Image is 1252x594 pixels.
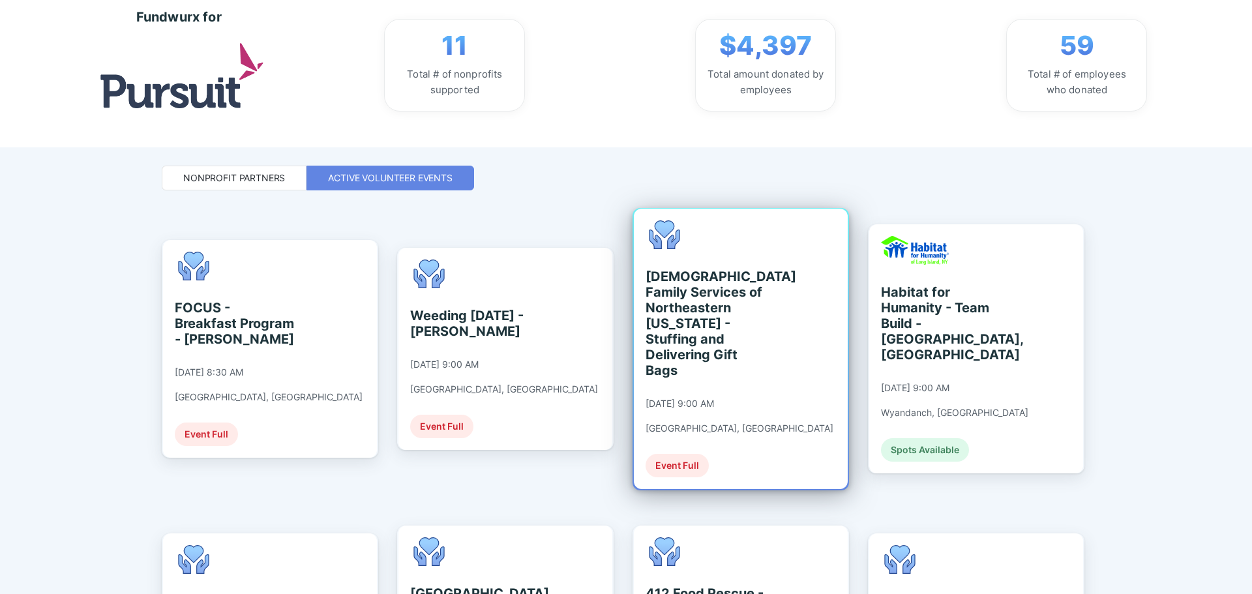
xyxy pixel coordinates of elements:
div: Event Full [646,454,709,477]
div: Weeding [DATE] - [PERSON_NAME] [410,308,529,339]
div: Nonprofit Partners [183,171,285,185]
span: 11 [441,30,468,61]
div: Active Volunteer Events [328,171,453,185]
span: $4,397 [719,30,812,61]
div: Wyandanch, [GEOGRAPHIC_DATA] [881,407,1028,419]
div: [GEOGRAPHIC_DATA], [GEOGRAPHIC_DATA] [175,391,363,403]
div: [DATE] 8:30 AM [175,366,243,378]
div: [GEOGRAPHIC_DATA], [GEOGRAPHIC_DATA] [410,383,598,395]
div: Event Full [175,423,238,446]
span: 59 [1060,30,1094,61]
div: [DATE] 9:00 AM [410,359,479,370]
div: [DATE] 9:00 AM [881,382,949,394]
div: [GEOGRAPHIC_DATA], [GEOGRAPHIC_DATA] [646,423,833,434]
div: FOCUS - Breakfast Program - [PERSON_NAME] [175,300,294,347]
div: Event Full [410,415,473,438]
div: Fundwurx for [136,9,222,25]
div: Habitat for Humanity - Team Build - [GEOGRAPHIC_DATA], [GEOGRAPHIC_DATA] [881,284,1000,363]
div: [DATE] 9:00 AM [646,398,714,409]
div: Total # of employees who donated [1017,67,1136,98]
div: Spots Available [881,438,969,462]
img: logo.jpg [100,43,263,108]
div: [DEMOGRAPHIC_DATA] Family Services of Northeastern [US_STATE] - Stuffing and Delivering Gift Bags [646,269,765,378]
div: Total # of nonprofits supported [395,67,514,98]
div: Total amount donated by employees [706,67,825,98]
